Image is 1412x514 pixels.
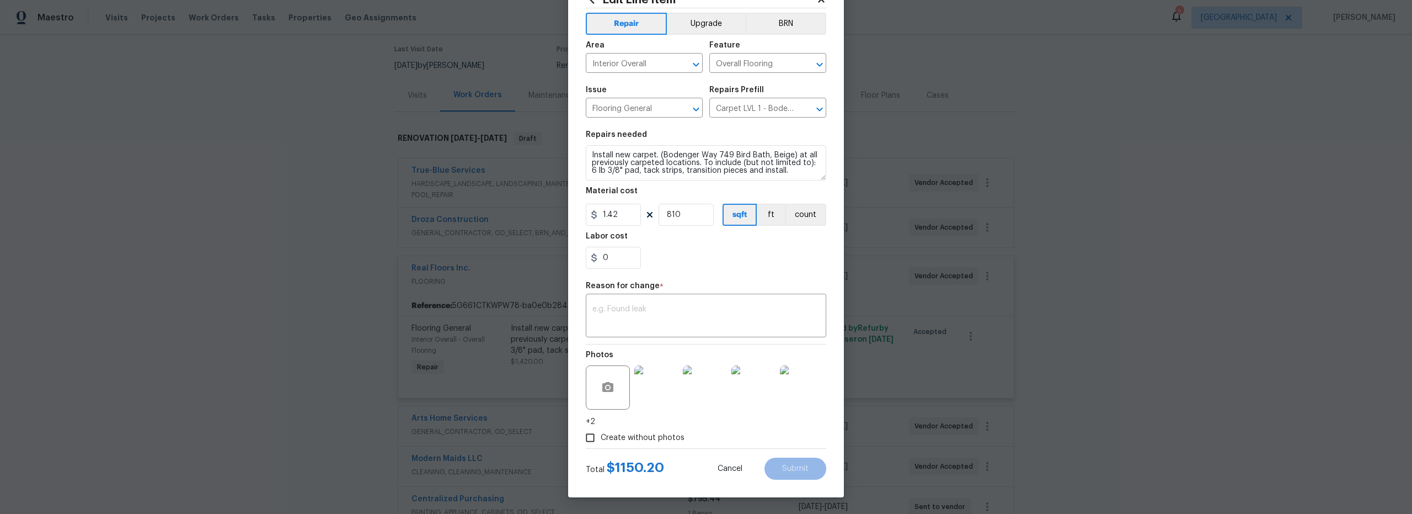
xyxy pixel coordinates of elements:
[709,41,740,49] h5: Feature
[601,432,684,444] span: Create without photos
[723,204,757,226] button: sqft
[586,86,607,94] h5: Issue
[709,86,764,94] h5: Repairs Prefill
[586,416,595,427] span: +2
[586,145,826,181] textarea: Install new carpet. (Bodenger Way 749 Bird Bath, Beige) at all previously carpeted locations. To ...
[586,131,647,139] h5: Repairs needed
[607,461,664,474] span: $ 1150.20
[586,41,605,49] h5: Area
[812,102,827,117] button: Open
[667,13,746,35] button: Upgrade
[586,351,613,359] h5: Photos
[745,13,826,35] button: BRN
[586,13,667,35] button: Repair
[757,204,785,226] button: ft
[718,465,742,473] span: Cancel
[586,232,628,240] h5: Labor cost
[782,465,809,473] span: Submit
[688,57,704,72] button: Open
[688,102,704,117] button: Open
[586,187,638,195] h5: Material cost
[700,458,760,480] button: Cancel
[785,204,826,226] button: count
[586,462,664,475] div: Total
[586,282,660,290] h5: Reason for change
[812,57,827,72] button: Open
[764,458,826,480] button: Submit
